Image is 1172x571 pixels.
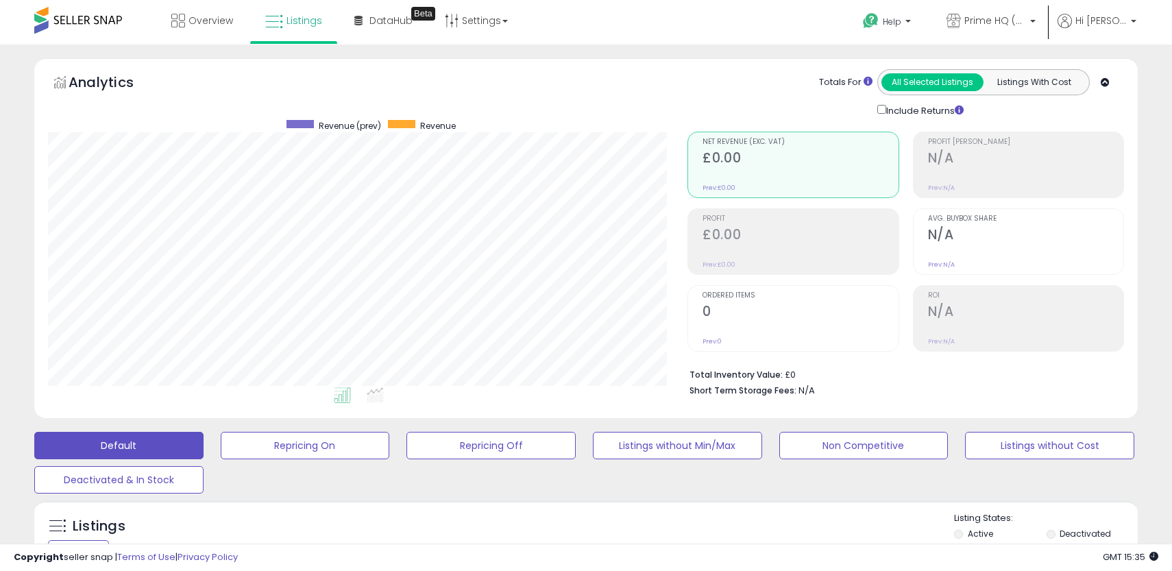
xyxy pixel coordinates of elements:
[48,540,109,553] div: Clear All Filters
[819,76,872,89] div: Totals For
[369,14,413,27] span: DataHub
[964,14,1026,27] span: Prime HQ (Vat Reg)
[928,337,955,345] small: Prev: N/A
[593,432,762,459] button: Listings without Min/Max
[117,550,175,563] a: Terms of Use
[867,102,980,118] div: Include Returns
[14,550,64,563] strong: Copyright
[1060,543,1097,555] label: Archived
[965,432,1134,459] button: Listings without Cost
[221,432,390,459] button: Repricing On
[928,227,1123,245] h2: N/A
[928,260,955,269] small: Prev: N/A
[69,73,160,95] h5: Analytics
[188,14,233,27] span: Overview
[420,120,456,132] span: Revenue
[411,7,435,21] div: Tooltip anchor
[14,551,238,564] div: seller snap | |
[1075,14,1127,27] span: Hi [PERSON_NAME]
[689,385,796,396] b: Short Term Storage Fees:
[852,2,925,45] a: Help
[928,215,1123,223] span: Avg. Buybox Share
[928,138,1123,146] span: Profit [PERSON_NAME]
[862,12,879,29] i: Get Help
[983,73,1085,91] button: Listings With Cost
[703,260,735,269] small: Prev: £0.00
[703,150,898,169] h2: £0.00
[286,14,322,27] span: Listings
[34,432,204,459] button: Default
[1058,14,1136,45] a: Hi [PERSON_NAME]
[881,73,984,91] button: All Selected Listings
[703,184,735,192] small: Prev: £0.00
[703,337,722,345] small: Prev: 0
[928,150,1123,169] h2: N/A
[703,227,898,245] h2: £0.00
[73,517,125,536] h5: Listings
[968,543,1018,555] label: Out of Stock
[928,184,955,192] small: Prev: N/A
[406,432,576,459] button: Repricing Off
[1103,550,1158,563] span: 2025-09-16 15:35 GMT
[883,16,901,27] span: Help
[178,550,238,563] a: Privacy Policy
[703,138,898,146] span: Net Revenue (Exc. VAT)
[798,384,815,397] span: N/A
[703,292,898,300] span: Ordered Items
[928,292,1123,300] span: ROI
[954,512,1137,525] p: Listing States:
[968,528,993,539] label: Active
[928,304,1123,322] h2: N/A
[689,369,783,380] b: Total Inventory Value:
[703,215,898,223] span: Profit
[319,120,381,132] span: Revenue (prev)
[689,365,1114,382] li: £0
[779,432,949,459] button: Non Competitive
[34,466,204,494] button: Deactivated & In Stock
[1060,528,1111,539] label: Deactivated
[703,304,898,322] h2: 0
